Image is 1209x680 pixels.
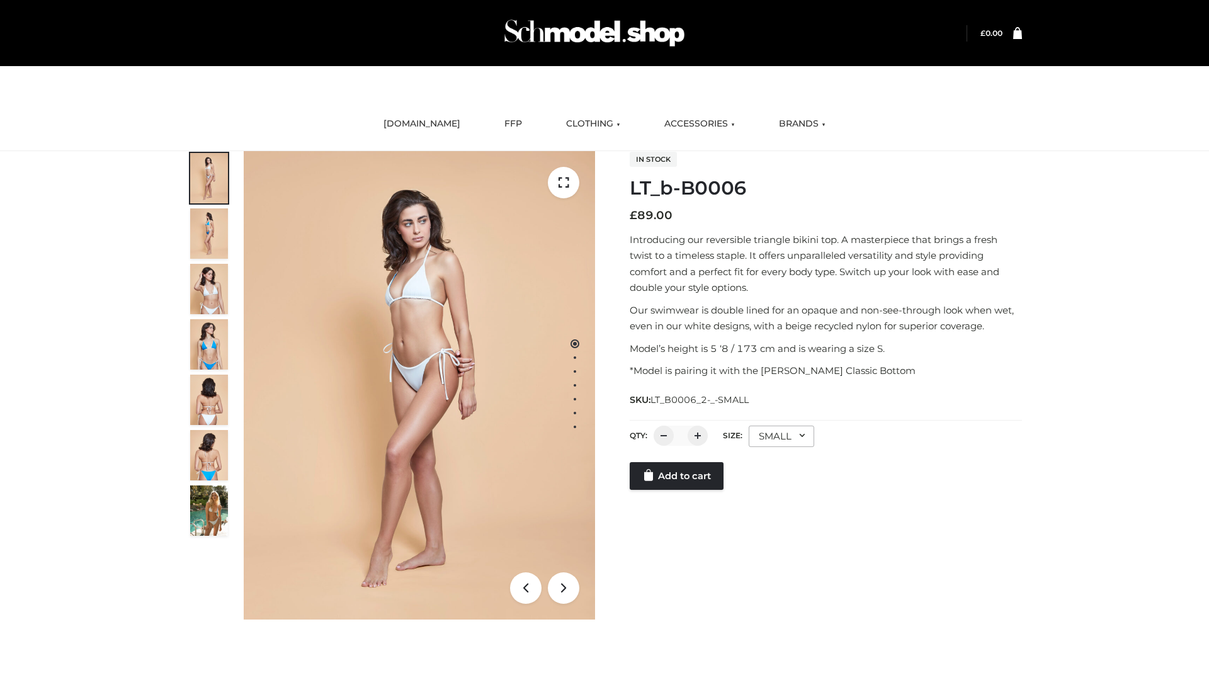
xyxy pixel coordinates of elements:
img: ArielClassicBikiniTop_CloudNine_AzureSky_OW114ECO_3-scaled.jpg [190,264,228,314]
img: ArielClassicBikiniTop_CloudNine_AzureSky_OW114ECO_8-scaled.jpg [190,430,228,480]
span: In stock [630,152,677,167]
img: ArielClassicBikiniTop_CloudNine_AzureSky_OW114ECO_1-scaled.jpg [190,153,228,203]
a: Add to cart [630,462,724,490]
p: Introducing our reversible triangle bikini top. A masterpiece that brings a fresh twist to a time... [630,232,1022,296]
img: Schmodel Admin 964 [500,8,689,58]
span: SKU: [630,392,750,407]
h1: LT_b-B0006 [630,177,1022,200]
p: *Model is pairing it with the [PERSON_NAME] Classic Bottom [630,363,1022,379]
bdi: 89.00 [630,208,673,222]
a: CLOTHING [557,110,630,138]
a: BRANDS [769,110,835,138]
p: Model’s height is 5 ‘8 / 173 cm and is wearing a size S. [630,341,1022,357]
img: ArielClassicBikiniTop_CloudNine_AzureSky_OW114ECO_7-scaled.jpg [190,375,228,425]
label: QTY: [630,431,647,440]
img: Arieltop_CloudNine_AzureSky2.jpg [190,485,228,536]
p: Our swimwear is double lined for an opaque and non-see-through look when wet, even in our white d... [630,302,1022,334]
img: ArielClassicBikiniTop_CloudNine_AzureSky_OW114ECO_2-scaled.jpg [190,208,228,259]
img: ArielClassicBikiniTop_CloudNine_AzureSky_OW114ECO_4-scaled.jpg [190,319,228,370]
bdi: 0.00 [980,28,1002,38]
span: LT_B0006_2-_-SMALL [650,394,749,405]
a: ACCESSORIES [655,110,744,138]
a: [DOMAIN_NAME] [374,110,470,138]
span: £ [980,28,985,38]
a: FFP [495,110,531,138]
span: £ [630,208,637,222]
label: Size: [723,431,742,440]
a: £0.00 [980,28,1002,38]
div: SMALL [749,426,814,447]
img: ArielClassicBikiniTop_CloudNine_AzureSky_OW114ECO_1 [244,151,595,620]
